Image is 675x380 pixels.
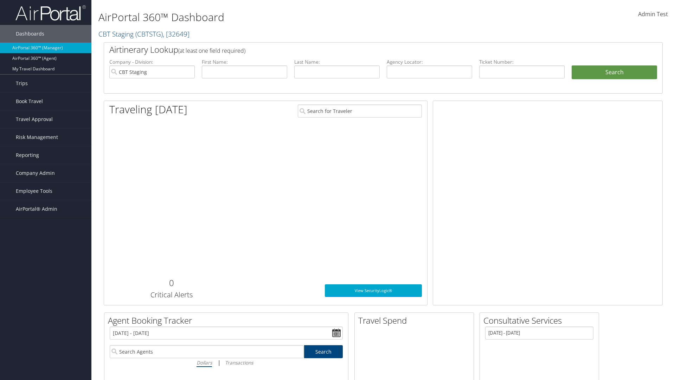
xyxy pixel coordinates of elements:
span: AirPortal® Admin [16,200,57,218]
h2: Consultative Services [483,315,599,327]
h2: Airtinerary Lookup [109,44,611,56]
img: airportal-logo.png [15,5,86,21]
a: View SecurityLogic® [325,284,422,297]
i: Dollars [197,359,212,366]
a: Search [304,345,343,358]
i: Transactions [225,359,253,366]
h1: Traveling [DATE] [109,102,187,117]
h2: Agent Booking Tracker [108,315,348,327]
h1: AirPortal 360™ Dashboard [98,10,478,25]
span: Admin Test [638,10,668,18]
span: Dashboards [16,25,44,43]
span: , [ 32649 ] [163,29,189,39]
label: Last Name: [294,58,380,65]
label: Company - Division: [109,58,195,65]
button: Search [572,65,657,80]
span: Company Admin [16,164,55,182]
label: Ticket Number: [479,58,565,65]
h3: Critical Alerts [109,290,233,300]
span: Risk Management [16,128,58,146]
span: Book Travel [16,93,43,110]
a: CBT Staging [98,29,189,39]
span: Reporting [16,146,39,164]
label: Agency Locator: [387,58,472,65]
input: Search for Traveler [298,104,422,118]
label: First Name: [202,58,287,65]
a: Admin Test [638,4,668,25]
span: (at least one field required) [178,47,245,55]
span: Trips [16,75,28,92]
h2: Travel Spend [358,315,474,327]
input: Search Agents [110,345,304,358]
span: Travel Approval [16,110,53,128]
span: ( CBTSTG ) [135,29,163,39]
span: Employee Tools [16,182,52,200]
div: | [110,358,343,367]
h2: 0 [109,277,233,289]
